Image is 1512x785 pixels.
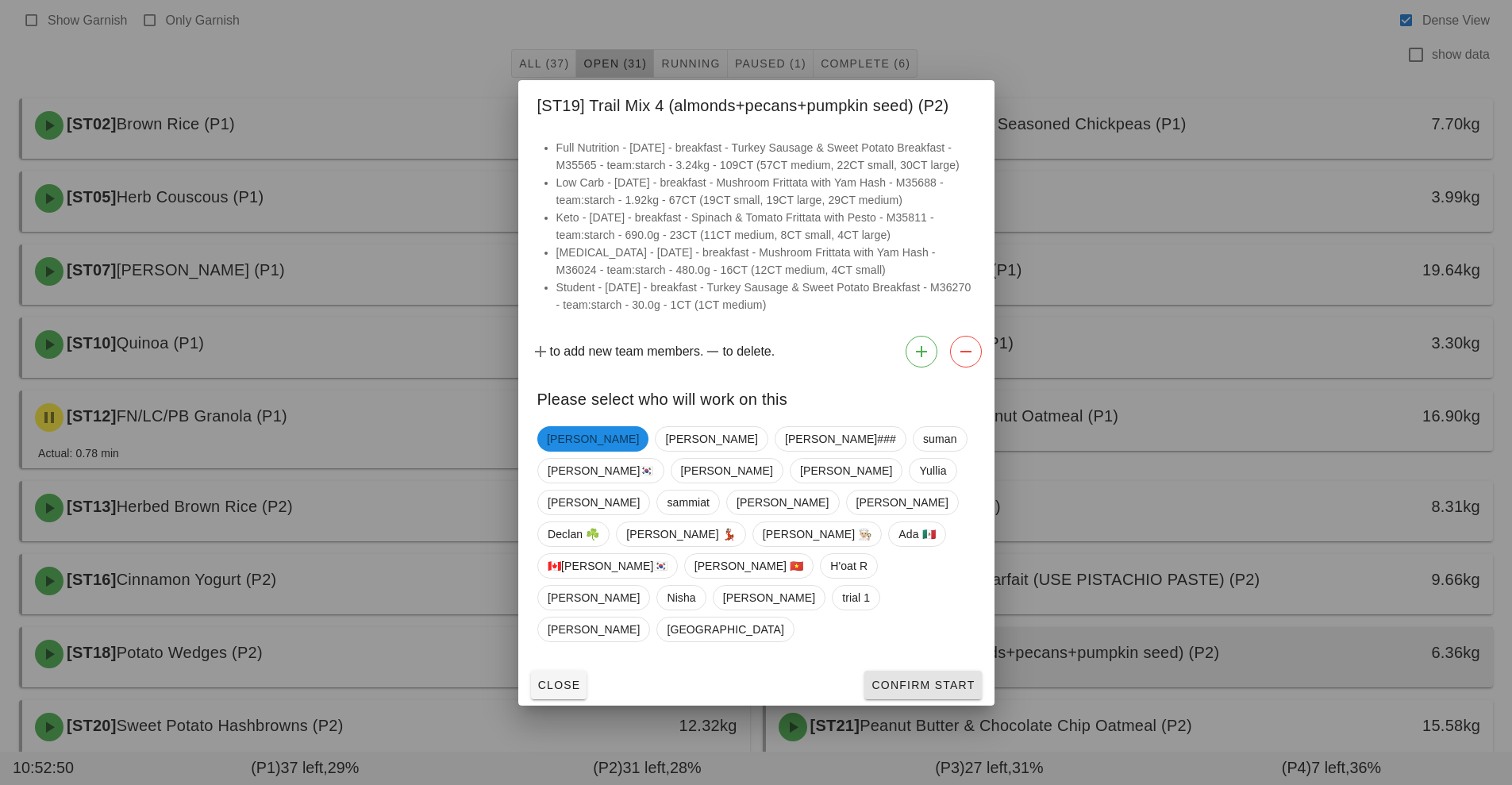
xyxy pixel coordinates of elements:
[548,554,668,578] span: 🇨🇦[PERSON_NAME]🇰🇷
[556,174,975,209] li: Low Carb - [DATE] - breakfast - Mushroom Frittata with Yam Hash - M35688 - team:starch - 1.92kg -...
[871,679,975,691] span: Confirm Start
[923,427,957,451] span: suman
[737,491,829,514] span: [PERSON_NAME]
[722,586,814,610] span: [PERSON_NAME]
[667,586,695,610] span: Nisha
[537,679,581,691] span: Close
[548,459,654,483] span: [PERSON_NAME]🇰🇷
[626,522,736,546] span: [PERSON_NAME] 💃🏽
[665,427,757,451] span: [PERSON_NAME]
[556,279,975,314] li: Student - [DATE] - breakfast - Turkey Sausage & Sweet Potato Breakfast - M36270 - team:starch - 3...
[518,80,995,126] div: [ST19] Trail Mix 4 (almonds+pecans+pumpkin seed) (P2)
[518,329,995,374] div: to add new team members. to delete.
[548,522,599,546] span: Declan ☘️
[919,459,946,483] span: Yullia
[680,459,772,483] span: [PERSON_NAME]
[548,586,640,610] span: [PERSON_NAME]
[548,618,640,641] span: [PERSON_NAME]
[856,491,948,514] span: [PERSON_NAME]
[518,374,995,420] div: Please select who will work on this
[842,586,870,610] span: trial 1
[556,244,975,279] li: [MEDICAL_DATA] - [DATE] - breakfast - Mushroom Frittata with Yam Hash - M36024 - team:starch - 48...
[548,491,640,514] span: [PERSON_NAME]
[864,671,981,699] button: Confirm Start
[800,459,892,483] span: [PERSON_NAME]
[830,554,868,578] span: H'oat R
[556,139,975,174] li: Full Nutrition - [DATE] - breakfast - Turkey Sausage & Sweet Potato Breakfast - M35565 - team:sta...
[898,522,935,546] span: Ada 🇲🇽
[531,671,587,699] button: Close
[556,209,975,244] li: Keto - [DATE] - breakfast - Spinach & Tomato Frittata with Pesto - M35811 - team:starch - 690.0g ...
[667,491,710,514] span: sammiat
[547,426,639,452] span: [PERSON_NAME]
[667,618,783,641] span: [GEOGRAPHIC_DATA]
[694,554,803,578] span: [PERSON_NAME] 🇻🇳
[762,522,871,546] span: [PERSON_NAME] 👨🏼‍🍳
[784,427,895,451] span: [PERSON_NAME]###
